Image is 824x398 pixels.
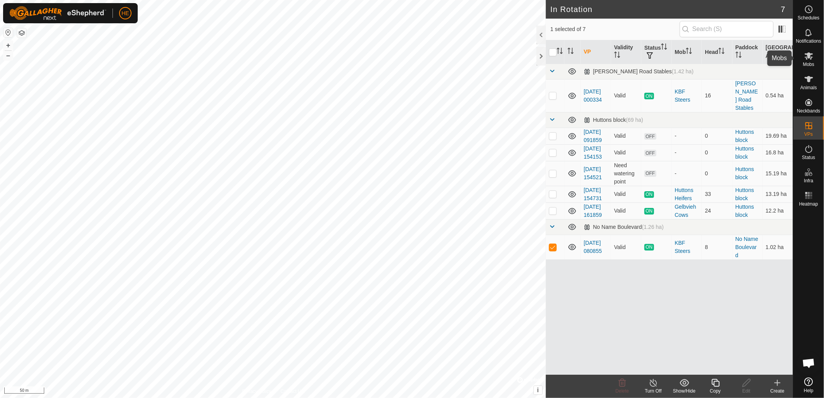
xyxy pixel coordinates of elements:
[669,388,700,395] div: Show/Hide
[732,40,763,64] th: Paddock
[702,144,732,161] td: 0
[584,117,643,123] div: Huttons block
[736,166,754,180] a: Huttons block
[763,128,793,144] td: 19.69 ha
[584,187,602,201] a: [DATE] 154731
[675,88,699,104] div: KBF Steers
[641,40,672,64] th: Status
[702,186,732,202] td: 33
[642,224,664,230] span: (1.26 ha)
[644,244,654,251] span: ON
[675,132,699,140] div: -
[626,117,643,123] span: (69 ha)
[781,3,785,15] span: 7
[584,88,602,103] a: [DATE] 000334
[763,40,793,64] th: [GEOGRAPHIC_DATA] Area
[763,79,793,112] td: 0.54 ha
[797,109,820,113] span: Neckbands
[242,388,271,395] a: Privacy Policy
[672,68,694,74] span: (1.42 ha)
[581,40,611,64] th: VP
[3,28,13,37] button: Reset Map
[702,128,732,144] td: 0
[763,161,793,186] td: 15.19 ha
[680,21,774,37] input: Search (S)
[700,388,731,395] div: Copy
[644,93,654,99] span: ON
[584,224,664,230] div: No Name Boulevard
[718,49,725,55] p-sorticon: Activate to sort
[584,204,602,218] a: [DATE] 161859
[616,388,629,394] span: Delete
[778,53,784,59] p-sorticon: Activate to sort
[675,170,699,178] div: -
[675,203,699,219] div: Gelbvieh Cows
[702,202,732,219] td: 24
[686,49,692,55] p-sorticon: Activate to sort
[9,6,106,20] img: Gallagher Logo
[763,202,793,219] td: 12.2 ha
[796,39,821,43] span: Notifications
[17,28,26,38] button: Map Layers
[672,40,702,64] th: Mob
[550,25,680,33] span: 1 selected of 7
[736,204,754,218] a: Huttons block
[280,388,303,395] a: Contact Us
[762,388,793,395] div: Create
[584,68,694,75] div: [PERSON_NAME] Road Stables
[534,386,542,395] button: i
[675,186,699,202] div: Huttons Heifers
[702,161,732,186] td: 0
[611,144,641,161] td: Valid
[638,388,669,395] div: Turn Off
[568,49,574,55] p-sorticon: Activate to sort
[537,387,539,393] span: i
[763,144,793,161] td: 16.8 ha
[797,351,821,375] div: Open chat
[702,40,732,64] th: Head
[611,79,641,112] td: Valid
[804,178,813,183] span: Infra
[702,79,732,112] td: 16
[793,374,824,396] a: Help
[702,235,732,260] td: 8
[3,51,13,60] button: –
[799,202,818,206] span: Heatmap
[763,235,793,260] td: 1.02 ha
[731,388,762,395] div: Edit
[584,145,602,160] a: [DATE] 154153
[800,85,817,90] span: Animals
[802,155,815,160] span: Status
[611,235,641,260] td: Valid
[584,240,602,254] a: [DATE] 080855
[644,133,656,140] span: OFF
[584,129,602,143] a: [DATE] 091859
[804,388,814,393] span: Help
[736,80,758,111] a: [PERSON_NAME] Road Stables
[644,170,656,177] span: OFF
[736,129,754,143] a: Huttons block
[644,208,654,215] span: ON
[736,53,742,59] p-sorticon: Activate to sort
[611,128,641,144] td: Valid
[736,236,758,258] a: No Name Boulevard
[644,150,656,156] span: OFF
[614,53,620,59] p-sorticon: Activate to sort
[584,166,602,180] a: [DATE] 154521
[611,186,641,202] td: Valid
[736,187,754,201] a: Huttons block
[675,239,699,255] div: KBF Steers
[611,161,641,186] td: Need watering point
[611,202,641,219] td: Valid
[3,41,13,50] button: +
[121,9,129,17] span: HE
[644,191,654,198] span: ON
[557,49,563,55] p-sorticon: Activate to sort
[675,149,699,157] div: -
[661,45,667,51] p-sorticon: Activate to sort
[550,5,781,14] h2: In Rotation
[611,40,641,64] th: Validity
[736,145,754,160] a: Huttons block
[763,186,793,202] td: 13.19 ha
[804,132,813,137] span: VPs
